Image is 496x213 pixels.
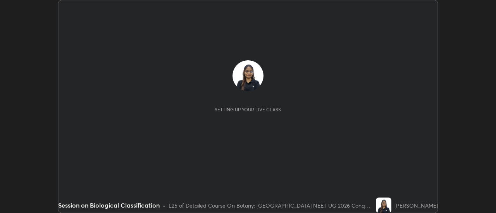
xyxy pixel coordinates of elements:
[376,198,391,213] img: 5dd7e0702dfe4f69bf807b934bb836a9.jpg
[163,201,165,210] div: •
[169,201,373,210] div: L25 of Detailed Course On Botany: [GEOGRAPHIC_DATA] NEET UG 2026 Conquer 2
[58,201,160,210] div: Session on Biological Classification
[215,107,281,112] div: Setting up your live class
[232,60,263,91] img: 5dd7e0702dfe4f69bf807b934bb836a9.jpg
[394,201,438,210] div: [PERSON_NAME]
